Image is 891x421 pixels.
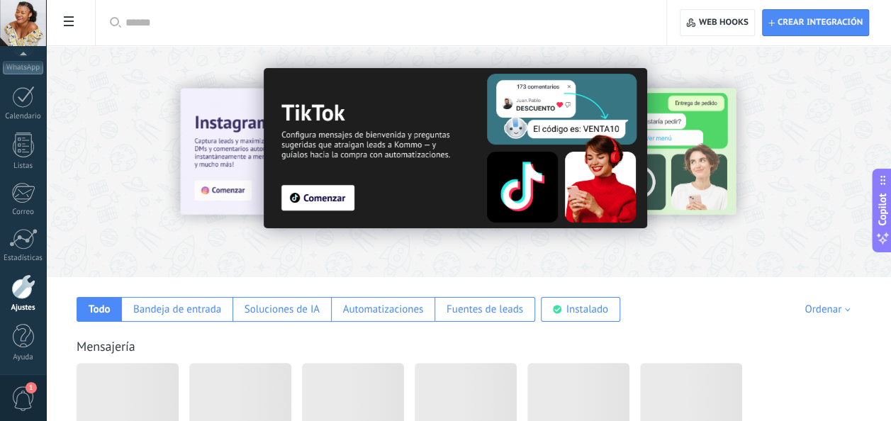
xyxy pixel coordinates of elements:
[875,193,890,226] span: Copilot
[245,303,320,316] div: Soluciones de IA
[805,303,855,316] div: Ordenar
[26,382,37,393] span: 1
[566,303,608,316] div: Instalado
[762,9,869,36] button: Crear integración
[89,303,111,316] div: Todo
[3,162,44,171] div: Listas
[264,68,647,228] img: Slide 2
[3,254,44,263] div: Estadísticas
[343,303,424,316] div: Automatizaciones
[778,17,863,28] span: Crear integración
[3,112,44,121] div: Calendario
[133,303,221,316] div: Bandeja de entrada
[77,338,135,354] a: Mensajería
[680,9,754,36] button: Web hooks
[3,61,43,74] div: WhatsApp
[3,303,44,313] div: Ajustes
[447,303,523,316] div: Fuentes de leads
[699,17,749,28] span: Web hooks
[3,353,44,362] div: Ayuda
[3,208,44,217] div: Correo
